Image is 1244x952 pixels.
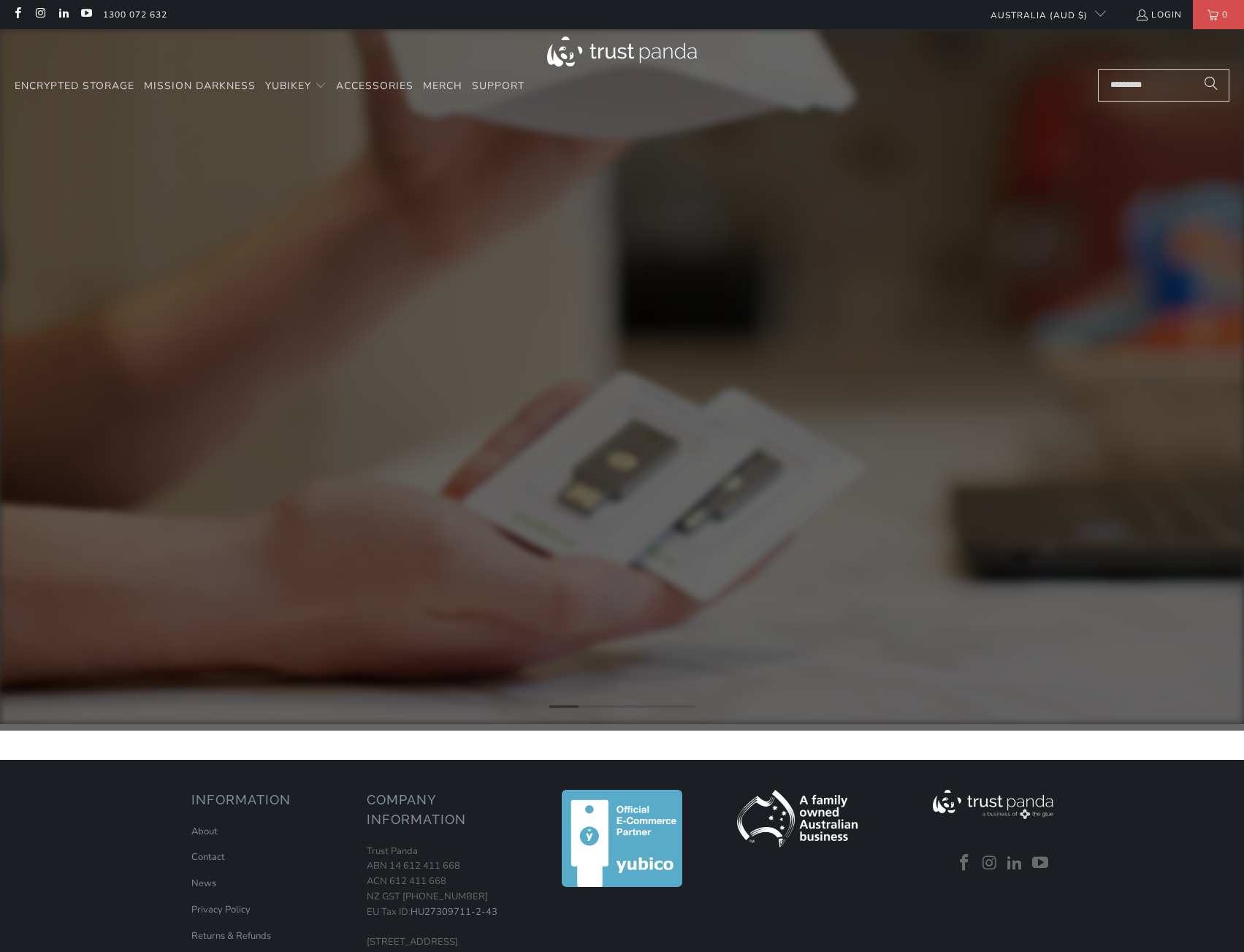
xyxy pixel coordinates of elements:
[954,854,976,873] a: Trust Panda Australia on Facebook
[265,79,311,93] span: YubiKey
[57,9,69,20] a: Trust Panda Australia on LinkedIn
[11,9,23,20] a: Trust Panda Australia on Facebook
[191,877,216,890] a: News
[144,79,256,93] span: Mission Darkness
[34,9,46,20] a: Trust Panda Australia on Instagram
[1098,69,1229,102] input: Search...
[1193,69,1229,102] button: Search
[472,69,524,104] a: Support
[637,705,666,708] li: Page dot 4
[80,9,92,20] a: Trust Panda Australia on YouTube
[579,705,608,708] li: Page dot 2
[191,825,218,838] a: About
[15,69,134,104] a: Encrypted Storage
[547,37,697,66] img: Trust Panda Australia
[1030,854,1052,873] a: Trust Panda Australia on YouTube
[549,705,579,708] li: Page dot 1
[1004,854,1026,873] a: Trust Panda Australia on LinkedIn
[666,705,695,708] li: Page dot 5
[103,7,167,23] a: 1300 072 632
[1135,7,1182,23] a: Login
[411,905,497,918] a: HU27309711-2-43
[608,705,637,708] li: Page dot 3
[191,850,225,864] a: Contact
[144,69,256,104] a: Mission Darkness
[423,69,462,104] a: Merch
[336,69,413,104] a: Accessories
[191,903,251,916] a: Privacy Policy
[15,79,134,93] span: Encrypted Storage
[472,79,524,93] span: Support
[423,79,462,93] span: Merch
[265,69,327,104] summary: YubiKey
[15,69,524,104] nav: Translation missing: en.navigation.header.main_nav
[979,854,1001,873] a: Trust Panda Australia on Instagram
[336,79,413,93] span: Accessories
[191,929,271,943] a: Returns & Refunds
